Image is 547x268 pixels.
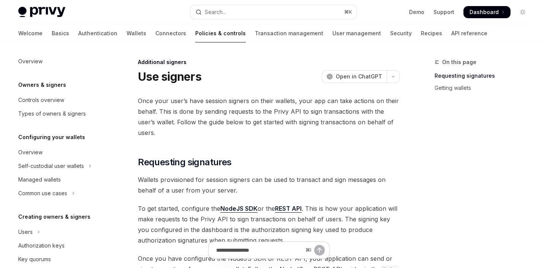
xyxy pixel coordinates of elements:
[12,146,109,159] a: Overview
[216,242,302,259] input: Ask a question...
[12,239,109,252] a: Authorization keys
[190,5,356,19] button: Open search
[12,173,109,187] a: Managed wallets
[18,96,64,105] div: Controls overview
[195,24,246,42] a: Policies & controls
[138,174,400,196] span: Wallets provisioned for session signers can be used to transact and sign messages on behalf of a ...
[421,24,442,42] a: Recipes
[314,245,325,255] button: Send message
[138,156,231,168] span: Requesting signatures
[18,227,33,237] div: Users
[18,255,51,264] div: Key quorums
[138,96,400,138] span: Once your user’s have session signers on their wallets, your app can take actions on their behalf...
[126,24,146,42] a: Wallets
[155,24,186,42] a: Connectors
[332,24,381,42] a: User management
[451,24,487,42] a: API reference
[12,107,109,121] a: Types of owners & signers
[12,55,109,68] a: Overview
[390,24,412,42] a: Security
[18,241,65,250] div: Authorization keys
[344,9,352,15] span: ⌘ K
[220,205,258,213] a: NodeJS SDK
[470,8,499,16] span: Dashboard
[12,187,109,200] button: Toggle Common use cases section
[18,109,86,118] div: Types of owners & signers
[18,80,66,89] h5: Owners & signers
[12,225,109,239] button: Toggle Users section
[433,8,454,16] a: Support
[336,73,382,80] span: Open in ChatGPT
[18,189,67,198] div: Common use cases
[18,24,43,42] a: Welcome
[18,148,43,157] div: Overview
[18,212,90,221] h5: Creating owners & signers
[12,93,109,107] a: Controls overview
[12,159,109,173] button: Toggle Self-custodial user wallets section
[442,58,476,67] span: On this page
[18,7,65,17] img: light logo
[78,24,117,42] a: Authentication
[18,161,84,171] div: Self-custodial user wallets
[52,24,69,42] a: Basics
[18,175,61,184] div: Managed wallets
[463,6,511,18] a: Dashboard
[12,252,109,266] a: Key quorums
[18,57,43,66] div: Overview
[435,82,535,94] a: Getting wallets
[138,70,201,83] h1: Use signers
[255,24,323,42] a: Transaction management
[322,70,387,83] button: Open in ChatGPT
[138,58,400,66] div: Additional signers
[517,6,529,18] button: Toggle dark mode
[409,8,424,16] a: Demo
[275,205,302,213] a: REST API
[18,133,85,142] h5: Configuring your wallets
[205,8,226,17] div: Search...
[138,203,400,246] span: To get started, configure the or the . This is how your application will make requests to the Pri...
[435,70,535,82] a: Requesting signatures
